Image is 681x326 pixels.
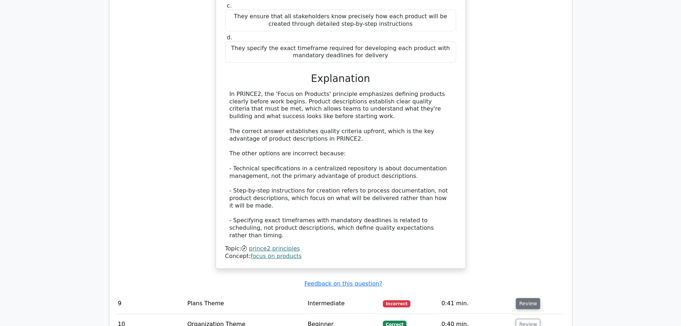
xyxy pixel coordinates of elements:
[305,293,380,314] td: Intermediate
[115,293,184,314] td: 9
[225,42,456,63] div: They specify the exact timeframe required for developing each product with mandatory deadlines fo...
[249,245,300,252] a: prince2 principles
[383,300,410,307] span: Incorrect
[230,91,452,239] div: In PRINCE2, the 'Focus on Products' principle emphasizes defining products clearly before work be...
[516,298,540,309] button: Review
[184,293,305,314] td: Plans Theme
[230,73,452,85] h3: Explanation
[251,253,302,259] a: focus on products
[304,280,382,287] a: Feedback on this question?
[227,34,232,41] span: d.
[225,245,456,253] div: Topic:
[225,10,456,31] div: They ensure that all stakeholders know precisely how each product will be created through detaile...
[227,2,232,9] span: c.
[225,253,456,260] div: Concept:
[439,293,513,314] td: 0:41 min.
